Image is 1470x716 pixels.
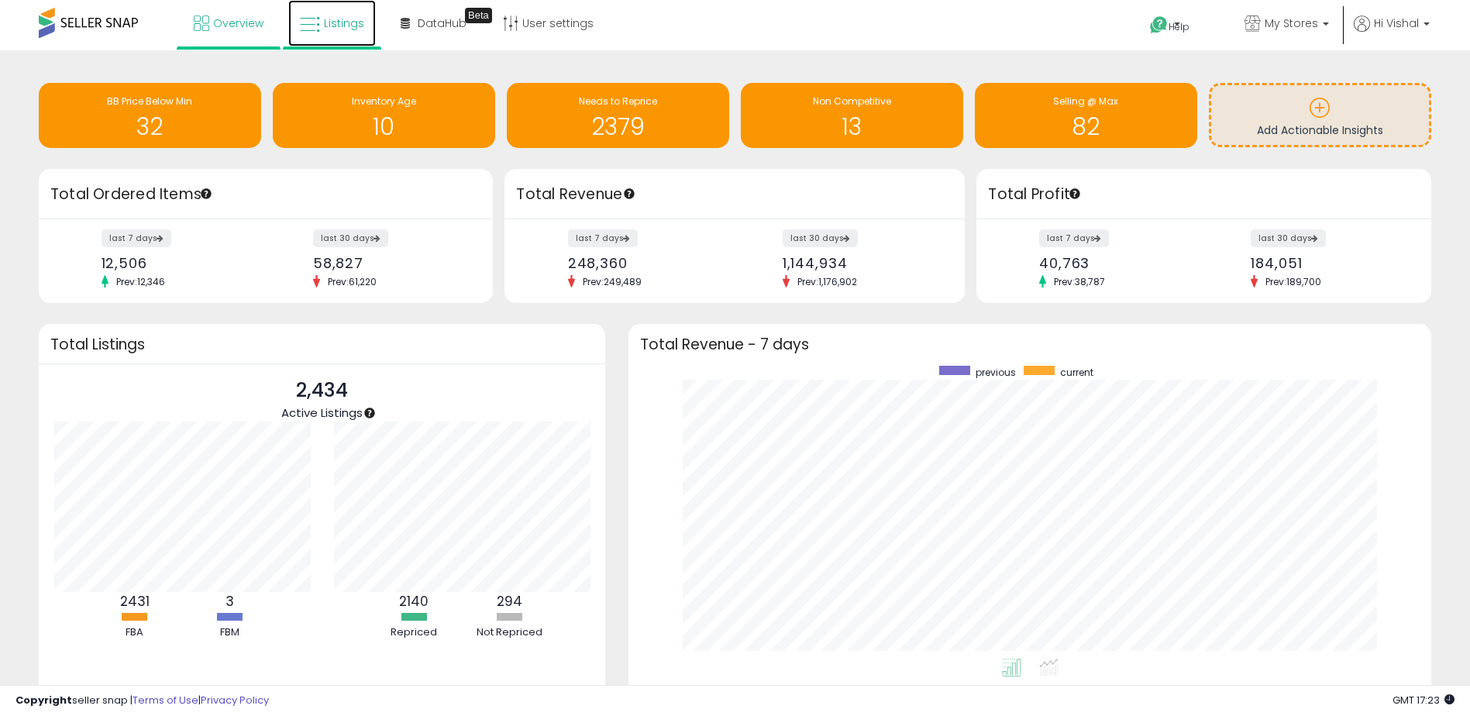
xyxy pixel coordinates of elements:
[1169,20,1189,33] span: Help
[102,229,171,247] label: last 7 days
[1068,187,1082,201] div: Tooltip anchor
[783,229,858,247] label: last 30 days
[184,625,277,640] div: FBM
[1251,255,1404,271] div: 184,051
[568,229,638,247] label: last 7 days
[1039,229,1109,247] label: last 7 days
[281,114,487,139] h1: 10
[1211,85,1429,145] a: Add Actionable Insights
[352,95,416,108] span: Inventory Age
[1251,229,1326,247] label: last 30 days
[324,15,364,31] span: Listings
[213,15,263,31] span: Overview
[15,693,72,707] strong: Copyright
[463,625,556,640] div: Not Repriced
[507,83,729,148] a: Needs to Reprice 2379
[225,592,234,611] b: 3
[516,184,953,205] h3: Total Revenue
[1060,366,1093,379] span: current
[640,339,1420,350] h3: Total Revenue - 7 days
[1046,275,1113,288] span: Prev: 38,787
[975,83,1197,148] a: Selling @ Max 82
[622,187,636,201] div: Tooltip anchor
[39,83,261,148] a: BB Price Below Min 32
[813,95,891,108] span: Non Competitive
[1374,15,1419,31] span: Hi Vishal
[363,406,377,420] div: Tooltip anchor
[102,255,255,271] div: 12,506
[108,275,173,288] span: Prev: 12,346
[1039,255,1193,271] div: 40,763
[281,376,363,405] p: 2,434
[1149,15,1169,35] i: Get Help
[281,404,363,421] span: Active Listings
[313,229,388,247] label: last 30 days
[1053,95,1118,108] span: Selling @ Max
[983,114,1189,139] h1: 82
[320,275,384,288] span: Prev: 61,220
[399,592,429,611] b: 2140
[50,184,481,205] h3: Total Ordered Items
[199,187,213,201] div: Tooltip anchor
[568,255,724,271] div: 248,360
[497,592,522,611] b: 294
[133,693,198,707] a: Terms of Use
[367,625,460,640] div: Repriced
[1265,15,1318,31] span: My Stores
[46,114,253,139] h1: 32
[465,8,492,23] div: Tooltip anchor
[15,694,269,708] div: seller snap | |
[515,114,721,139] h1: 2379
[741,83,963,148] a: Non Competitive 13
[201,693,269,707] a: Privacy Policy
[88,625,181,640] div: FBA
[988,184,1419,205] h3: Total Profit
[1138,4,1220,50] a: Help
[1354,15,1430,50] a: Hi Vishal
[579,95,657,108] span: Needs to Reprice
[1258,275,1329,288] span: Prev: 189,700
[120,592,150,611] b: 2431
[273,83,495,148] a: Inventory Age 10
[1393,693,1455,707] span: 2025-09-8 17:23 GMT
[749,114,955,139] h1: 13
[1257,122,1383,138] span: Add Actionable Insights
[107,95,192,108] span: BB Price Below Min
[783,255,938,271] div: 1,144,934
[575,275,649,288] span: Prev: 249,489
[313,255,466,271] div: 58,827
[418,15,466,31] span: DataHub
[790,275,865,288] span: Prev: 1,176,902
[50,339,594,350] h3: Total Listings
[976,366,1016,379] span: previous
